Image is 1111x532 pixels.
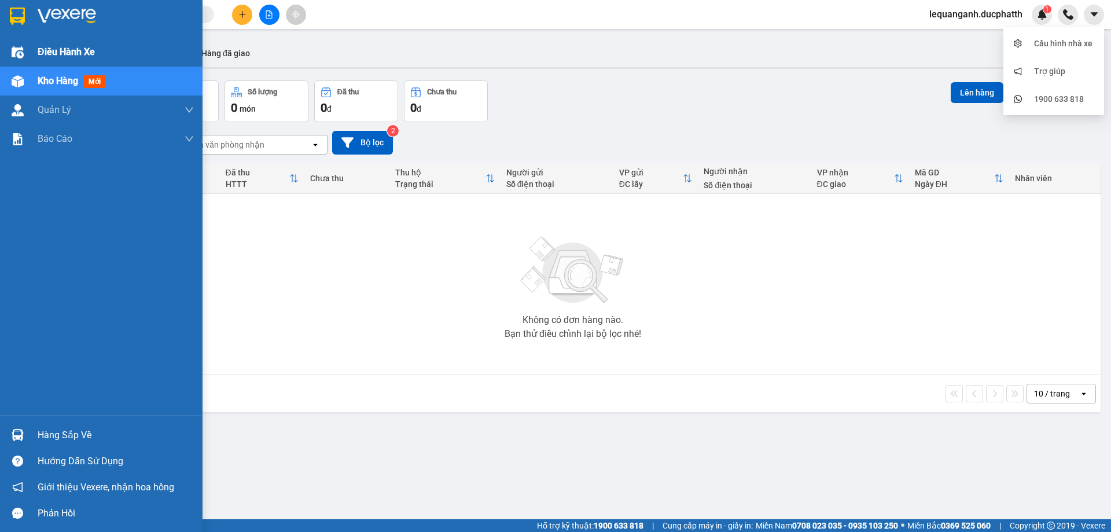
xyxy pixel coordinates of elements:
[1047,522,1055,530] span: copyright
[817,168,894,177] div: VP nhận
[951,82,1003,103] button: Lên hàng
[395,168,485,177] div: Thu hộ
[232,5,252,25] button: plus
[515,230,631,311] img: svg+xml;base64,PHN2ZyBjbGFzcz0ibGlzdC1wbHVnX19zdmciIHhtbG5zPSJodHRwOi8vd3d3LnczLm9yZy8yMDAwL3N2Zy...
[427,88,457,96] div: Chưa thu
[901,523,904,528] span: ⚪️
[1015,174,1095,183] div: Nhân viên
[915,168,994,177] div: Mã GD
[1034,388,1070,399] div: 10 / trang
[792,521,898,530] strong: 0708 023 035 - 0935 103 250
[920,7,1032,21] span: lequanganh.ducphatth
[38,505,194,522] div: Phản hồi
[594,521,643,530] strong: 1900 633 818
[811,163,909,194] th: Toggle SortBy
[226,168,290,177] div: Đã thu
[220,163,305,194] th: Toggle SortBy
[10,8,25,25] img: logo-vxr
[1063,9,1073,20] img: phone-icon
[756,519,898,532] span: Miền Nam
[1034,65,1065,78] div: Trợ giúp
[231,101,237,115] span: 0
[915,179,994,189] div: Ngày ĐH
[909,163,1009,194] th: Toggle SortBy
[395,179,485,189] div: Trạng thái
[506,168,608,177] div: Người gửi
[332,131,393,155] button: Bộ lọc
[248,88,277,96] div: Số lượng
[12,456,23,467] span: question-circle
[38,45,95,59] span: Điều hành xe
[1079,389,1088,398] svg: open
[613,163,698,194] th: Toggle SortBy
[84,75,105,88] span: mới
[38,427,194,444] div: Hàng sắp về
[321,101,327,115] span: 0
[704,167,805,176] div: Người nhận
[12,104,24,116] img: warehouse-icon
[1045,5,1049,13] span: 1
[311,140,320,149] svg: open
[240,104,256,113] span: món
[1014,95,1022,103] span: whats-app
[12,482,23,493] span: notification
[1014,67,1022,75] span: notification
[817,179,894,189] div: ĐC giao
[417,104,421,113] span: đ
[38,131,72,146] span: Báo cáo
[941,521,991,530] strong: 0369 525 060
[185,105,194,115] span: down
[652,519,654,532] span: |
[185,139,264,151] div: Chọn văn phòng nhận
[537,519,643,532] span: Hỗ trợ kỹ thuật:
[505,329,641,339] div: Bạn thử điều chỉnh lại bộ lọc nhé!
[12,508,23,519] span: message
[38,102,71,117] span: Quản Lý
[1089,9,1099,20] span: caret-down
[225,80,308,122] button: Số lượng0món
[663,519,753,532] span: Cung cấp máy in - giấy in:
[226,179,290,189] div: HTTT
[999,519,1001,532] span: |
[506,179,608,189] div: Số điện thoại
[1084,5,1104,25] button: caret-down
[327,104,332,113] span: đ
[238,10,247,19] span: plus
[1034,93,1084,105] div: 1900 633 818
[523,315,623,325] div: Không có đơn hàng nào.
[1037,9,1047,20] img: icon-new-feature
[12,46,24,58] img: warehouse-icon
[619,179,683,189] div: ĐC lấy
[292,10,300,19] span: aim
[704,181,805,190] div: Số điện thoại
[265,10,273,19] span: file-add
[387,125,399,137] sup: 2
[907,519,991,532] span: Miền Bắc
[1043,5,1051,13] sup: 1
[410,101,417,115] span: 0
[314,80,398,122] button: Đã thu0đ
[12,133,24,145] img: solution-icon
[286,5,306,25] button: aim
[1034,37,1092,50] div: Cấu hình nhà xe
[12,429,24,441] img: warehouse-icon
[337,88,359,96] div: Đã thu
[38,75,78,86] span: Kho hàng
[259,5,279,25] button: file-add
[389,163,501,194] th: Toggle SortBy
[38,453,194,470] div: Hướng dẫn sử dụng
[12,75,24,87] img: warehouse-icon
[619,168,683,177] div: VP gửi
[185,134,194,144] span: down
[404,80,488,122] button: Chưa thu0đ
[310,174,384,183] div: Chưa thu
[192,39,259,67] button: Hàng đã giao
[1014,39,1022,47] span: setting
[38,480,174,494] span: Giới thiệu Vexere, nhận hoa hồng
